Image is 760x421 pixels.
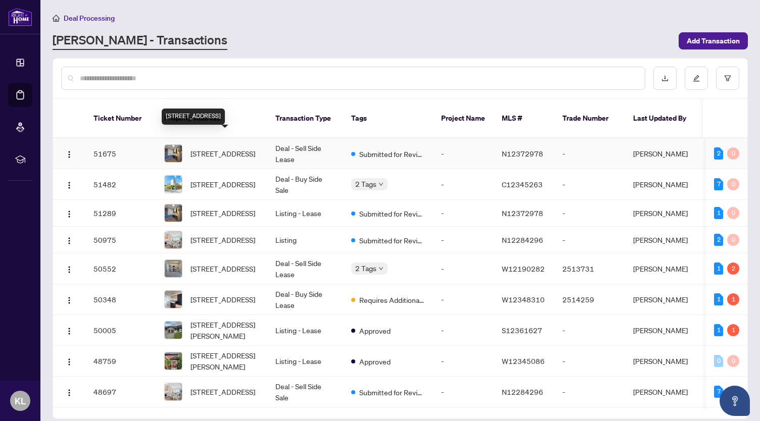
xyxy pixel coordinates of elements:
span: Add Transaction [687,33,740,49]
span: down [378,266,384,271]
span: [STREET_ADDRESS] [191,263,255,274]
span: download [661,75,669,82]
div: 0 [727,355,739,367]
img: Logo [65,327,73,335]
button: Logo [61,384,77,400]
a: [PERSON_NAME] - Transactions [53,32,227,50]
span: edit [693,75,700,82]
span: N12284296 [502,235,543,244]
img: Logo [65,358,73,366]
td: - [433,315,494,346]
td: [PERSON_NAME] [625,346,701,377]
td: [PERSON_NAME] [625,315,701,346]
span: W12190282 [502,264,545,273]
button: Add Transaction [679,32,748,49]
div: 1 [714,324,723,336]
span: 2 Tags [355,178,376,190]
td: [PERSON_NAME] [625,377,701,407]
img: thumbnail-img [165,291,182,308]
th: Ticket Number [85,99,156,138]
span: Requires Additional Docs [359,294,425,305]
span: [STREET_ADDRESS] [191,207,255,219]
td: - [554,227,625,253]
td: [PERSON_NAME] [625,284,701,315]
td: 50005 [85,315,156,346]
span: Submitted for Review [359,148,425,160]
div: 1 [714,262,723,275]
button: Logo [61,353,77,369]
td: - [433,284,494,315]
button: edit [685,67,708,90]
div: 0 [714,355,723,367]
th: Project Name [433,99,494,138]
img: Logo [65,389,73,397]
span: KL [15,394,26,408]
th: Tags [343,99,433,138]
div: 2 [727,262,739,275]
td: [PERSON_NAME] [625,138,701,169]
span: [STREET_ADDRESS] [191,234,255,245]
th: Last Updated By [625,99,701,138]
img: logo [8,8,32,26]
td: Listing - Lease [267,346,343,377]
span: [STREET_ADDRESS][PERSON_NAME] [191,350,259,372]
td: 51675 [85,138,156,169]
td: 50348 [85,284,156,315]
td: - [554,346,625,377]
td: - [554,315,625,346]
td: 2514259 [554,284,625,315]
span: Submitted for Review [359,208,425,219]
img: thumbnail-img [165,352,182,370]
img: thumbnail-img [165,383,182,400]
span: down [378,182,384,187]
span: Submitted for Review [359,387,425,398]
td: [PERSON_NAME] [625,200,701,227]
span: N12372978 [502,208,543,218]
div: 1 [714,293,723,305]
span: N12284296 [502,387,543,396]
img: thumbnail-img [165,176,182,193]
img: thumbnail-img [165,231,182,248]
span: Approved [359,356,391,367]
img: thumbnail-img [165,145,182,162]
span: [STREET_ADDRESS][PERSON_NAME] [191,319,259,341]
td: Deal - Sell Side Sale [267,377,343,407]
div: 7 [714,178,723,190]
td: 51289 [85,200,156,227]
img: Logo [65,296,73,304]
td: - [433,200,494,227]
th: Transaction Type [267,99,343,138]
span: [STREET_ADDRESS] [191,386,255,397]
div: 1 [727,324,739,336]
div: 2 [714,234,723,246]
span: Deal Processing [64,14,115,23]
span: [STREET_ADDRESS] [191,294,255,305]
div: 0 [727,234,739,246]
div: 0 [727,178,739,190]
button: Logo [61,322,77,338]
td: - [433,253,494,284]
img: Logo [65,237,73,245]
img: thumbnail-img [165,260,182,277]
span: C12345263 [502,180,543,189]
td: 50552 [85,253,156,284]
span: S12361627 [502,326,542,335]
td: 51482 [85,169,156,200]
td: - [433,169,494,200]
div: 1 [727,293,739,305]
img: thumbnail-img [165,322,182,339]
span: W12348310 [502,295,545,304]
span: filter [724,75,731,82]
td: Listing - Lease [267,200,343,227]
td: Deal - Buy Side Lease [267,284,343,315]
span: [STREET_ADDRESS] [191,179,255,190]
td: - [554,200,625,227]
th: MLS # [494,99,554,138]
td: - [554,138,625,169]
img: Logo [65,210,73,218]
td: - [554,169,625,200]
td: - [433,377,494,407]
div: 0 [727,147,739,160]
div: 0 [727,207,739,219]
span: W12345086 [502,356,545,365]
